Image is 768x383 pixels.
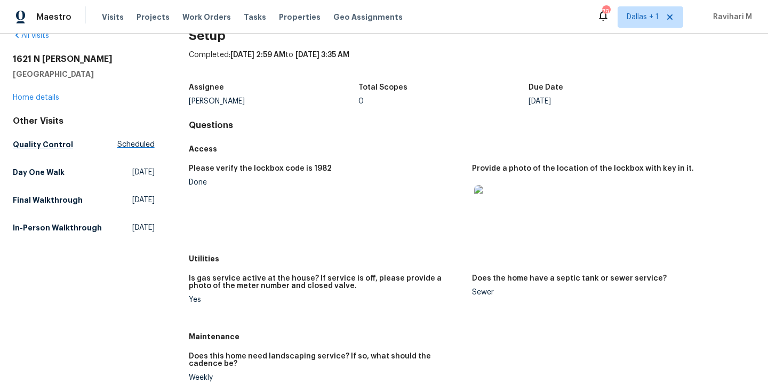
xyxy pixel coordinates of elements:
span: [DATE] [132,195,155,205]
span: Geo Assignments [333,12,403,22]
span: Work Orders [182,12,231,22]
div: Completed: to [189,50,755,77]
span: Ravihari M [709,12,752,22]
span: [DATE] 3:35 AM [295,51,349,59]
span: [DATE] [132,167,155,178]
div: 79 [602,6,610,17]
h5: Final Walkthrough [13,195,83,205]
a: Quality ControlScheduled [13,135,155,154]
a: In-Person Walkthrough[DATE] [13,218,155,237]
h2: 1621 N [PERSON_NAME] [13,54,155,65]
h2: Setup [189,30,755,41]
div: [DATE] [529,98,699,105]
h5: Does this home need landscaping service? If so, what should the cadence be? [189,353,463,368]
span: Maestro [36,12,71,22]
a: Home details [13,94,59,101]
h5: Maintenance [189,331,755,342]
span: [DATE] 2:59 AM [230,51,285,59]
h5: Due Date [529,84,563,91]
h5: In-Person Walkthrough [13,222,102,233]
a: Day One Walk[DATE] [13,163,155,182]
h5: Provide a photo of the location of the lockbox with key in it. [472,165,694,172]
span: Visits [102,12,124,22]
h5: Quality Control [13,139,73,150]
span: [DATE] [132,222,155,233]
span: Tasks [244,13,266,21]
h5: Does the home have a septic tank or sewer service? [472,275,667,282]
a: All visits [13,32,49,39]
h5: Please verify the lockbox code is 1982 [189,165,332,172]
h5: Access [189,143,755,154]
span: Scheduled [117,139,155,150]
h5: Assignee [189,84,224,91]
div: Done [189,179,463,186]
div: Other Visits [13,116,155,126]
div: 0 [358,98,529,105]
span: Dallas + 1 [627,12,659,22]
span: Projects [137,12,170,22]
a: Final Walkthrough[DATE] [13,190,155,210]
div: [PERSON_NAME] [189,98,359,105]
h5: Is gas service active at the house? If service is off, please provide a photo of the meter number... [189,275,463,290]
h5: Total Scopes [358,84,407,91]
h5: [GEOGRAPHIC_DATA] [13,69,155,79]
h5: Day One Walk [13,167,65,178]
h5: Utilities [189,253,755,264]
h4: Questions [189,120,755,131]
div: Weekly [189,374,463,381]
span: Properties [279,12,321,22]
div: Yes [189,296,463,304]
div: Sewer [472,289,747,296]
